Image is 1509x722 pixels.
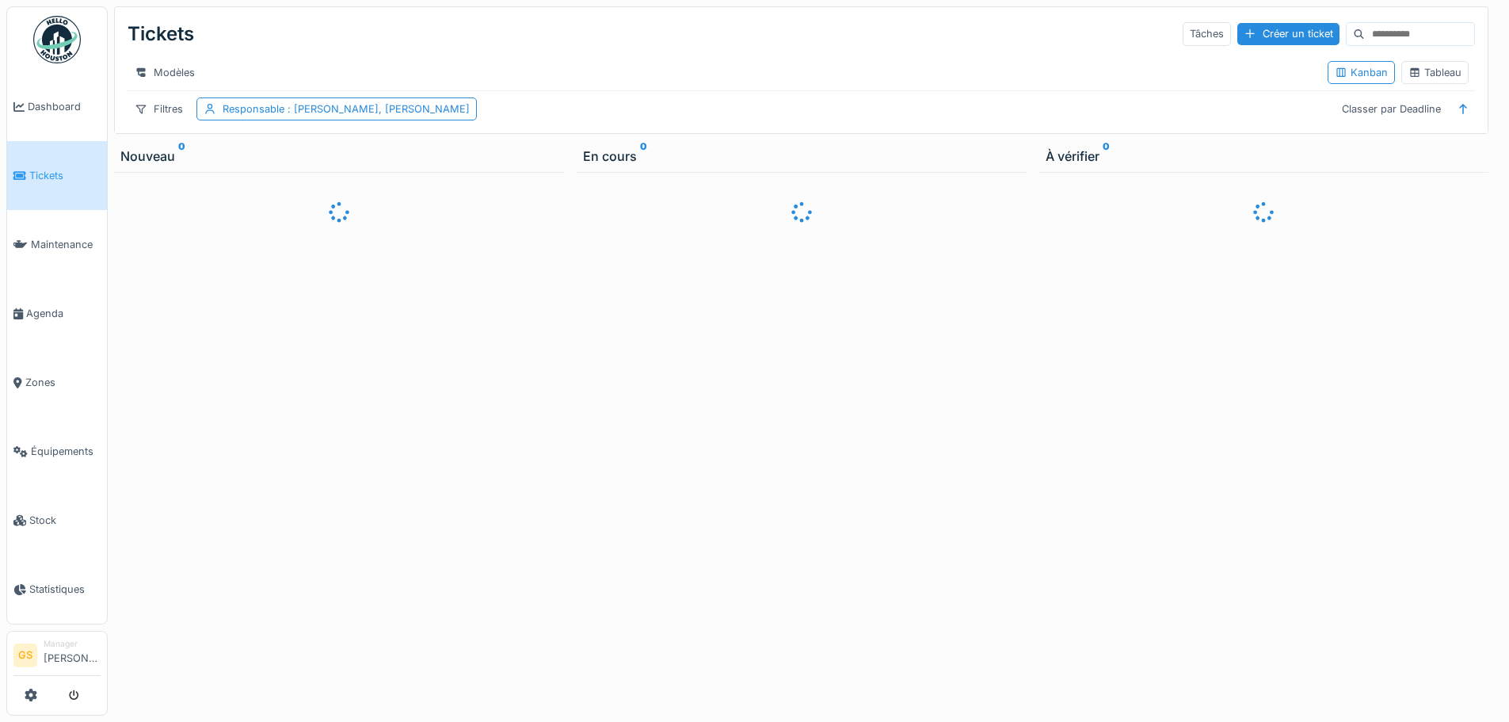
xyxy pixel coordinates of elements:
span: Stock [29,513,101,528]
a: Zones [7,348,107,417]
span: Dashboard [28,99,101,114]
a: Équipements [7,417,107,486]
a: Statistiques [7,555,107,624]
div: En cours [583,147,1020,166]
div: Modèles [128,61,202,84]
div: Créer un ticket [1237,23,1339,44]
div: Nouveau [120,147,558,166]
div: Tâches [1183,22,1231,45]
div: Classer par Deadline [1335,97,1448,120]
div: Responsable [223,101,470,117]
span: Zones [25,375,101,390]
span: Agenda [26,306,101,321]
div: Filtres [128,97,190,120]
sup: 0 [1103,147,1110,166]
a: Dashboard [7,72,107,141]
span: Statistiques [29,582,101,597]
span: Tickets [29,168,101,183]
div: Tableau [1408,65,1461,80]
li: [PERSON_NAME] [44,638,101,672]
span: : [PERSON_NAME], [PERSON_NAME] [284,103,470,115]
div: Manager [44,638,101,650]
div: Kanban [1335,65,1388,80]
img: Badge_color-CXgf-gQk.svg [33,16,81,63]
span: Équipements [31,444,101,459]
span: Maintenance [31,237,101,252]
div: Tickets [128,13,194,55]
sup: 0 [640,147,647,166]
a: GS Manager[PERSON_NAME] [13,638,101,676]
div: À vérifier [1046,147,1483,166]
a: Maintenance [7,210,107,279]
a: Stock [7,486,107,555]
sup: 0 [178,147,185,166]
a: Tickets [7,141,107,210]
li: GS [13,644,37,667]
a: Agenda [7,279,107,348]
